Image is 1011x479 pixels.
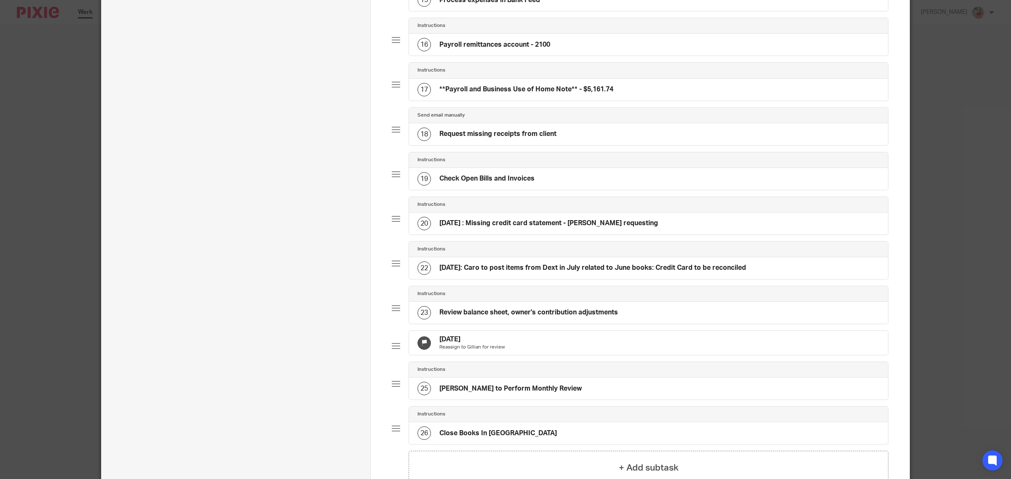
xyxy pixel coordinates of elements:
div: 16 [417,38,431,51]
div: 23 [417,306,431,319]
div: 22 [417,261,431,275]
h4: Instructions [417,366,445,373]
div: 19 [417,172,431,186]
p: Reassign to Gillian for review [439,344,505,351]
h4: [PERSON_NAME] to Perform Monthly Review [439,384,582,393]
div: 26 [417,426,431,440]
h4: Instructions [417,22,445,29]
div: 17 [417,83,431,96]
div: 25 [417,382,431,395]
h4: [DATE]: Caro to post items from Dext in July related to June books: Credit Card to be reconciled [439,263,746,272]
h4: [DATE] : Missing credit card statement - [PERSON_NAME] requesting [439,219,658,228]
h4: Check Open Bills and Invoices [439,174,535,183]
h4: Instructions [417,290,445,297]
h4: + Add subtask [619,461,679,474]
div: 20 [417,217,431,230]
h4: Request missing receipts from client [439,130,556,138]
h4: Close Books In [GEOGRAPHIC_DATA] [439,429,557,438]
h4: Instructions [417,201,445,208]
h4: Instructions [417,157,445,163]
h4: Instructions [417,246,445,253]
h4: Send email manually [417,112,465,119]
h4: Instructions [417,411,445,418]
h4: **Payroll and Business Use of Home Note** - $5,161.74 [439,85,613,94]
div: 18 [417,128,431,141]
h4: Payroll remittances account - 2100 [439,40,550,49]
h4: Instructions [417,67,445,74]
h4: Review balance sheet, owner's contribution adjustments [439,308,618,317]
h4: [DATE] [439,335,505,344]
